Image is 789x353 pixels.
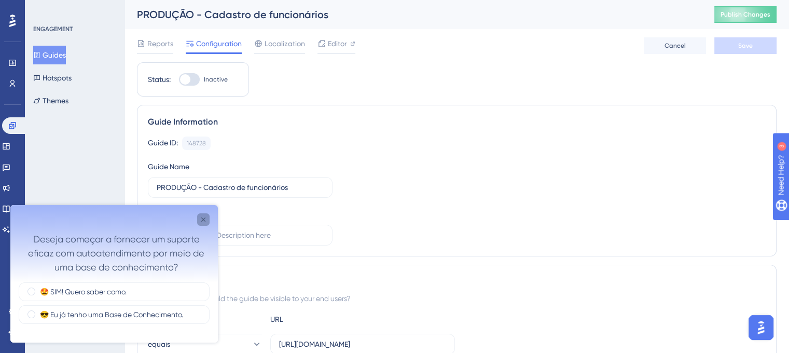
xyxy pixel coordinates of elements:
div: Guide Information [148,116,766,128]
div: Guide ID: [148,137,178,150]
span: Publish Changes [721,10,770,19]
div: ENGAGEMENT [33,25,73,33]
iframe: UserGuiding AI Assistant Launcher [745,312,777,343]
div: 3 [72,5,75,13]
input: Type your Guide’s Name here [157,182,324,193]
button: Guides [33,46,66,64]
div: PRODUÇÃO - Cadastro de funcionários [137,7,688,22]
span: Save [738,42,753,50]
div: Status: [148,73,171,86]
div: URL [270,313,384,325]
div: Page Targeting [148,276,766,288]
span: Configuration [196,37,242,50]
button: Cancel [644,37,706,54]
span: Cancel [665,42,686,50]
button: Publish Changes [714,6,777,23]
button: Themes [33,91,68,110]
div: On which pages should the guide be visible to your end users? [148,292,766,305]
iframe: UserGuiding Survey [10,205,218,343]
input: Type your Guide’s Description here [157,229,324,241]
span: Inactive [204,75,228,84]
span: equals [148,338,170,350]
button: Hotspots [33,69,72,87]
input: yourwebsite.com/path [279,338,446,350]
span: Localization [265,37,305,50]
span: Need Help? [24,3,65,15]
span: Reports [147,37,173,50]
div: 148728 [187,139,206,147]
span: Editor [328,37,347,50]
div: Guide Name [148,160,189,173]
button: Save [714,37,777,54]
